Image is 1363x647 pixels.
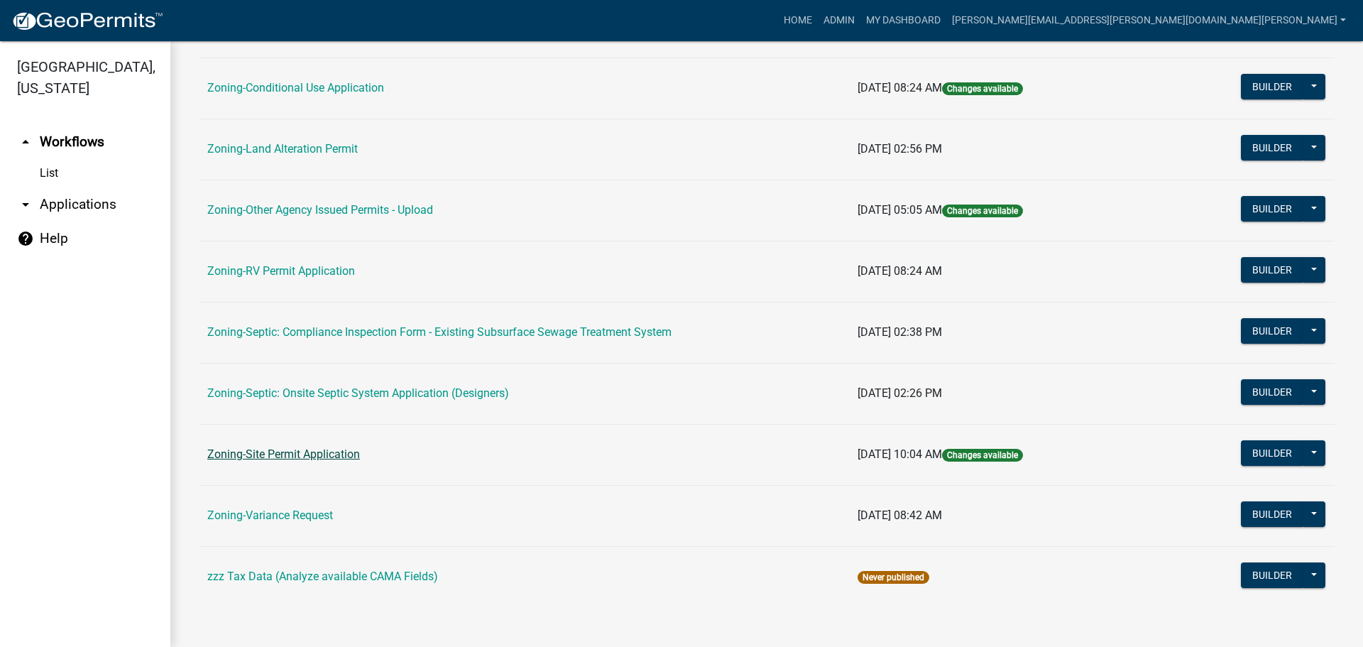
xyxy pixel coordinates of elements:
[942,449,1023,462] span: Changes available
[207,386,509,400] a: Zoning-Septic: Onsite Septic System Application (Designers)
[1241,135,1303,161] button: Builder
[942,82,1023,95] span: Changes available
[1241,501,1303,527] button: Builder
[1241,379,1303,405] button: Builder
[207,81,384,94] a: Zoning-Conditional Use Application
[858,325,942,339] span: [DATE] 02:38 PM
[1241,74,1303,99] button: Builder
[207,570,438,583] a: zzz Tax Data (Analyze available CAMA Fields)
[818,7,860,34] a: Admin
[1241,257,1303,283] button: Builder
[1241,440,1303,466] button: Builder
[207,142,358,156] a: Zoning-Land Alteration Permit
[17,134,34,151] i: arrow_drop_up
[858,509,942,522] span: [DATE] 08:42 AM
[858,386,942,400] span: [DATE] 02:26 PM
[942,205,1023,217] span: Changes available
[207,509,333,522] a: Zoning-Variance Request
[1241,318,1303,344] button: Builder
[778,7,818,34] a: Home
[858,203,942,217] span: [DATE] 05:05 AM
[858,447,942,461] span: [DATE] 10:04 AM
[207,264,355,278] a: Zoning-RV Permit Application
[1241,562,1303,588] button: Builder
[946,7,1352,34] a: [PERSON_NAME][EMAIL_ADDRESS][PERSON_NAME][DOMAIN_NAME][PERSON_NAME]
[1241,196,1303,222] button: Builder
[860,7,946,34] a: My Dashboard
[17,196,34,213] i: arrow_drop_down
[858,81,942,94] span: [DATE] 08:24 AM
[207,325,672,339] a: Zoning-Septic: Compliance Inspection Form - Existing Subsurface Sewage Treatment System
[17,230,34,247] i: help
[858,142,942,156] span: [DATE] 02:56 PM
[207,447,360,461] a: Zoning-Site Permit Application
[858,264,942,278] span: [DATE] 08:24 AM
[858,571,929,584] span: Never published
[207,203,433,217] a: Zoning-Other Agency Issued Permits - Upload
